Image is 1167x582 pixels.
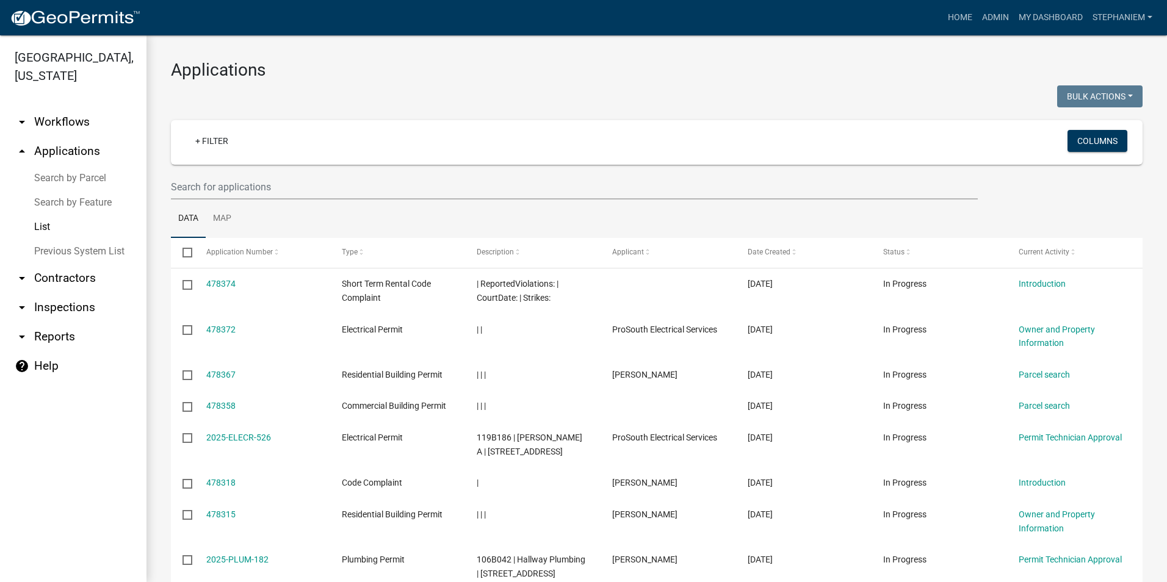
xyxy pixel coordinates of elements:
datatable-header-cell: Status [872,238,1007,267]
a: Data [171,199,206,239]
i: arrow_drop_down [15,300,29,315]
span: 09/15/2025 [748,509,773,519]
a: My Dashboard [1014,6,1088,29]
a: Parcel search [1019,401,1070,411]
span: Justin [612,555,677,564]
span: Short Term Rental Code Complaint [342,279,431,303]
span: In Progress [883,478,927,487]
a: 478315 [206,509,236,519]
span: Residential Building Permit [342,509,443,519]
a: 478372 [206,325,236,334]
span: | | | [477,401,486,411]
a: Permit Technician Approval [1019,555,1122,564]
a: Parcel search [1019,370,1070,379]
span: | ReportedViolations: | CourtDate: | Strikes: [477,279,558,303]
span: ProSouth Electrical Services [612,325,717,334]
span: | | | [477,370,486,379]
a: 478358 [206,401,236,411]
span: Plumbing Permit [342,555,405,564]
span: 09/15/2025 [748,401,773,411]
button: Columns [1068,130,1127,152]
i: arrow_drop_down [15,115,29,129]
h3: Applications [171,60,1143,81]
datatable-header-cell: Application Number [194,238,330,267]
span: In Progress [883,370,927,379]
a: 2025-ELECR-526 [206,433,271,442]
span: Applicant [612,248,644,256]
a: Admin [977,6,1014,29]
a: Introduction [1019,279,1066,289]
a: Map [206,199,239,239]
span: 09/15/2025 [748,433,773,442]
span: Date Created [748,248,790,256]
span: Commercial Building Permit [342,401,446,411]
datatable-header-cell: Type [330,238,465,267]
a: + Filter [186,130,238,152]
span: In Progress [883,279,927,289]
span: Herman Eric Channell [612,370,677,379]
a: Home [943,6,977,29]
a: 478367 [206,370,236,379]
span: In Progress [883,509,927,519]
span: 09/15/2025 [748,555,773,564]
span: In Progress [883,401,927,411]
span: In Progress [883,555,927,564]
a: Owner and Property Information [1019,325,1095,348]
i: arrow_drop_down [15,271,29,286]
a: Owner and Property Information [1019,509,1095,533]
span: | | [477,325,482,334]
span: 09/15/2025 [748,478,773,487]
datatable-header-cell: Date Created [736,238,872,267]
span: Status [883,248,905,256]
span: James Cook, Jr. [612,509,677,519]
span: Type [342,248,358,256]
a: 2025-PLUM-182 [206,555,269,564]
span: In Progress [883,433,927,442]
i: arrow_drop_down [15,329,29,344]
span: | [477,478,479,487]
a: Permit Technician Approval [1019,433,1122,442]
a: 478318 [206,478,236,487]
span: Stephanie Morris [612,478,677,487]
span: 09/15/2025 [748,370,773,379]
span: 119B186 | BERUBE LINDA A | 298 EAST RIVER BEND DR [477,433,582,456]
i: arrow_drop_up [15,144,29,159]
span: Application Number [206,248,273,256]
span: Code Complaint [342,478,402,487]
span: | | | [477,509,486,519]
span: Electrical Permit [342,325,403,334]
span: Current Activity [1019,248,1069,256]
span: Electrical Permit [342,433,403,442]
a: 478374 [206,279,236,289]
input: Search for applications [171,174,978,199]
button: Bulk Actions [1057,85,1143,107]
span: Description [477,248,514,256]
span: In Progress [883,325,927,334]
datatable-header-cell: Select [171,238,194,267]
span: 106B042 | Hallway Plumbing | 5750 Commerce BLVD STE 300 [477,555,585,578]
a: Introduction [1019,478,1066,487]
datatable-header-cell: Current Activity [1007,238,1143,267]
datatable-header-cell: Applicant [601,238,736,267]
span: Residential Building Permit [342,370,443,379]
datatable-header-cell: Description [465,238,601,267]
span: 09/15/2025 [748,325,773,334]
i: help [15,359,29,373]
span: 09/15/2025 [748,279,773,289]
a: StephanieM [1088,6,1157,29]
span: ProSouth Electrical Services [612,433,717,442]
